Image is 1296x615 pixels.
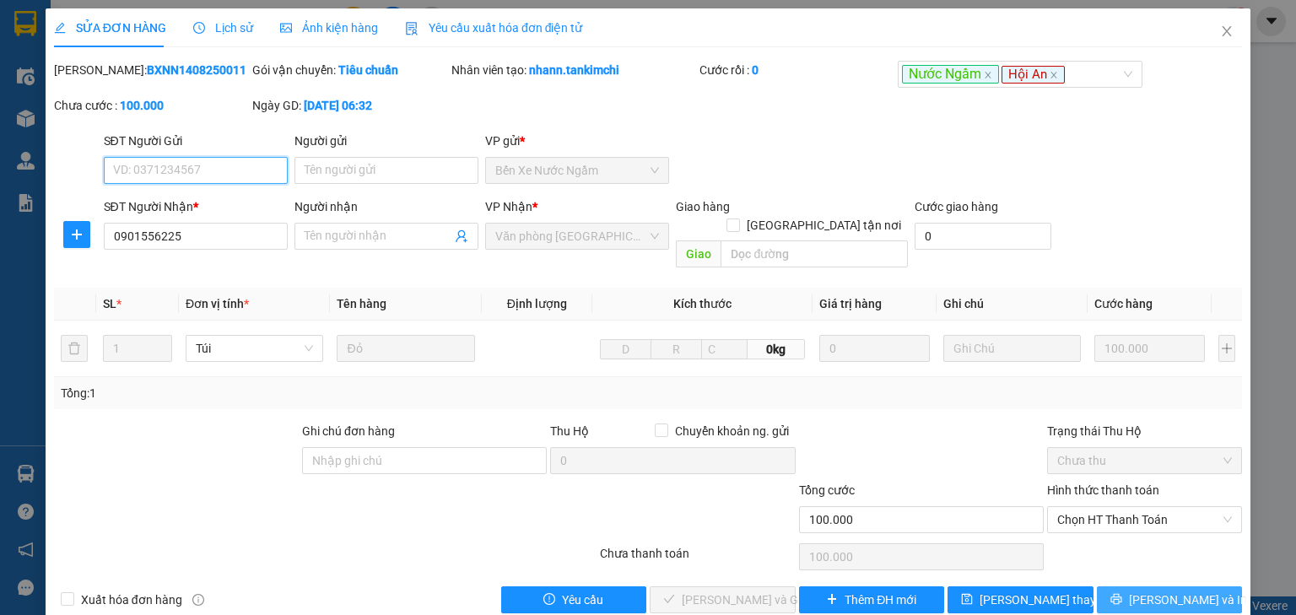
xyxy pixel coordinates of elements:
[748,339,804,359] span: 0kg
[192,594,204,606] span: info-circle
[650,586,796,613] button: check[PERSON_NAME] và Giao hàng
[1218,335,1235,362] button: plus
[1057,507,1232,532] span: Chọn HT Thanh Toán
[819,335,930,362] input: 0
[673,297,732,310] span: Kích thước
[252,61,447,79] div: Gói vận chuyển:
[8,8,245,40] li: [PERSON_NAME]
[948,586,1093,613] button: save[PERSON_NAME] thay đổi
[8,8,67,67] img: logo.jpg
[961,593,973,607] span: save
[61,335,88,362] button: delete
[1097,586,1243,613] button: printer[PERSON_NAME] và In
[405,21,583,35] span: Yêu cầu xuất hóa đơn điện tử
[104,197,288,216] div: SĐT Người Nhận
[529,63,619,77] b: nhann.tankimchi
[752,63,759,77] b: 0
[455,229,468,243] span: user-add
[116,72,224,127] li: VP Văn phòng [GEOGRAPHIC_DATA]
[600,339,651,359] input: D
[699,61,894,79] div: Cước rồi :
[598,544,796,574] div: Chưa thanh toán
[668,422,796,440] span: Chuyển khoản ng. gửi
[196,336,314,361] span: Túi
[8,72,116,109] li: VP Bến Xe Nước Ngầm
[54,21,166,35] span: SỬA ĐƠN HÀNG
[1047,422,1242,440] div: Trạng thái Thu Hộ
[799,483,855,497] span: Tổng cước
[1203,8,1250,56] button: Close
[302,447,547,474] input: Ghi chú đơn hàng
[937,288,1088,321] th: Ghi chú
[252,96,447,115] div: Ngày GD:
[1094,297,1153,310] span: Cước hàng
[501,586,647,613] button: exclamation-circleYêu cầu
[701,339,748,359] input: C
[280,22,292,34] span: picture
[8,112,20,124] span: phone
[54,96,249,115] div: Chưa cước :
[1050,71,1058,79] span: close
[550,424,589,438] span: Thu Hộ
[1002,66,1065,84] span: Hội An
[495,224,659,249] span: Văn phòng Đà Nẵng
[1047,483,1159,497] label: Hình thức thanh toán
[337,335,475,362] input: VD: Bàn, Ghế
[507,297,567,310] span: Định lượng
[104,132,288,150] div: SĐT Người Gửi
[64,228,89,241] span: plus
[676,200,730,213] span: Giao hàng
[451,61,696,79] div: Nhân viên tạo:
[984,71,992,79] span: close
[63,221,90,248] button: plus
[337,297,386,310] span: Tên hàng
[495,158,659,183] span: Bến Xe Nước Ngầm
[902,65,999,84] span: Nước Ngầm
[193,22,205,34] span: clock-circle
[304,99,372,112] b: [DATE] 06:32
[980,591,1115,609] span: [PERSON_NAME] thay đổi
[845,591,916,609] span: Thêm ĐH mới
[943,335,1082,362] input: Ghi Chú
[819,297,882,310] span: Giá trị hàng
[543,593,555,607] span: exclamation-circle
[651,339,702,359] input: R
[294,132,478,150] div: Người gửi
[1129,591,1247,609] span: [PERSON_NAME] và In
[485,132,669,150] div: VP gửi
[721,240,908,267] input: Dọc đường
[61,384,501,402] div: Tổng: 1
[915,223,1051,250] input: Cước giao hàng
[485,200,532,213] span: VP Nhận
[915,200,998,213] label: Cước giao hàng
[103,297,116,310] span: SL
[1220,24,1234,38] span: close
[294,197,478,216] div: Người nhận
[676,240,721,267] span: Giao
[193,21,253,35] span: Lịch sử
[147,63,246,77] b: BXNN1408250011
[302,424,395,438] label: Ghi chú đơn hàng
[1110,593,1122,607] span: printer
[799,586,945,613] button: plusThêm ĐH mới
[186,297,249,310] span: Đơn vị tính
[405,22,418,35] img: icon
[120,99,164,112] b: 100.000
[826,593,838,607] span: plus
[338,63,398,77] b: Tiêu chuẩn
[1094,335,1205,362] input: 0
[562,591,603,609] span: Yêu cầu
[1057,448,1232,473] span: Chưa thu
[54,22,66,34] span: edit
[8,111,79,143] b: 19005151, 0707597597
[74,591,189,609] span: Xuất hóa đơn hàng
[54,61,249,79] div: [PERSON_NAME]:
[740,216,908,235] span: [GEOGRAPHIC_DATA] tận nơi
[280,21,378,35] span: Ảnh kiện hàng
